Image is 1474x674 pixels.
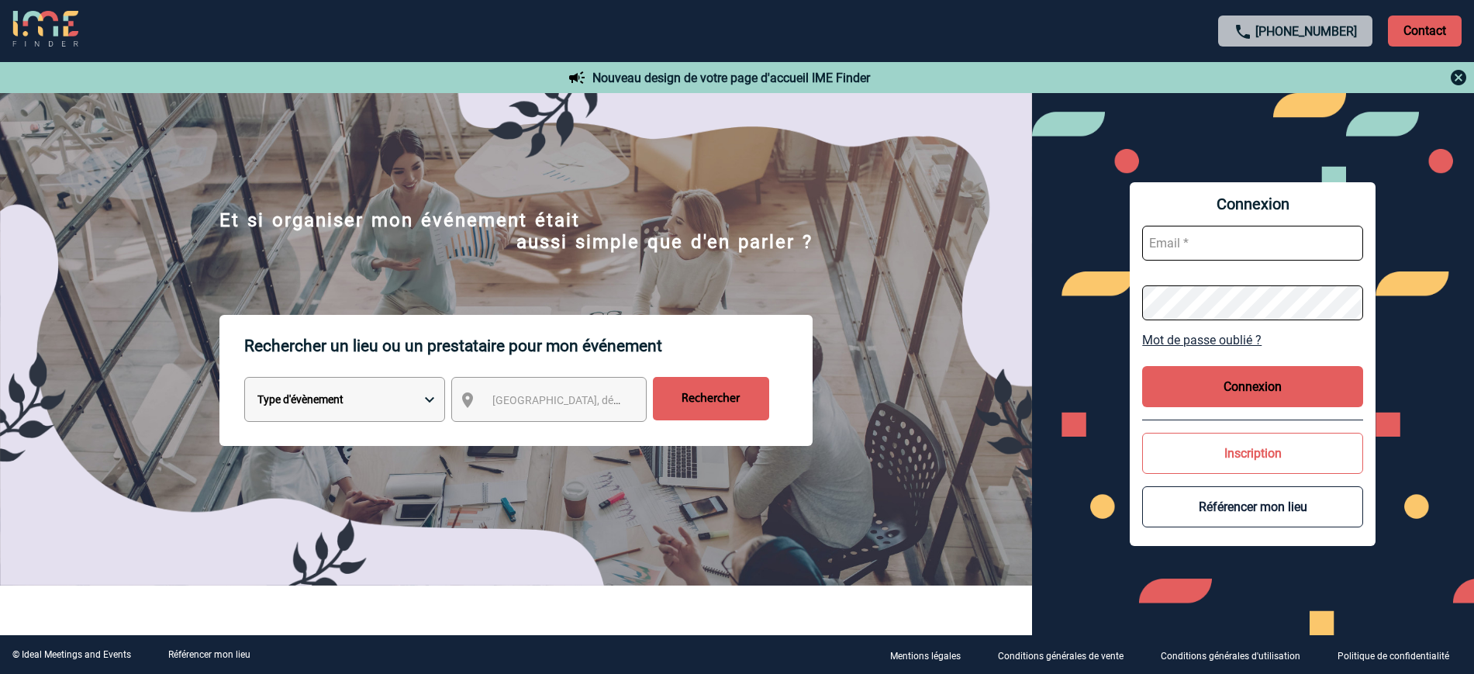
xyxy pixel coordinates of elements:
[12,649,131,660] div: © Ideal Meetings and Events
[1142,433,1363,474] button: Inscription
[986,648,1148,662] a: Conditions générales de vente
[1234,22,1252,41] img: call-24-px.png
[890,651,961,662] p: Mentions légales
[244,315,813,377] p: Rechercher un lieu ou un prestataire pour mon événement
[1325,648,1474,662] a: Politique de confidentialité
[653,377,769,420] input: Rechercher
[1142,226,1363,261] input: Email *
[1388,16,1462,47] p: Contact
[998,651,1124,662] p: Conditions générales de vente
[1142,195,1363,213] span: Connexion
[168,649,250,660] a: Référencer mon lieu
[1338,651,1449,662] p: Politique de confidentialité
[1142,333,1363,347] a: Mot de passe oublié ?
[1142,486,1363,527] button: Référencer mon lieu
[1142,366,1363,407] button: Connexion
[1161,651,1300,662] p: Conditions générales d'utilisation
[878,648,986,662] a: Mentions légales
[492,394,708,406] span: [GEOGRAPHIC_DATA], département, région...
[1255,24,1357,39] a: [PHONE_NUMBER]
[1148,648,1325,662] a: Conditions générales d'utilisation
